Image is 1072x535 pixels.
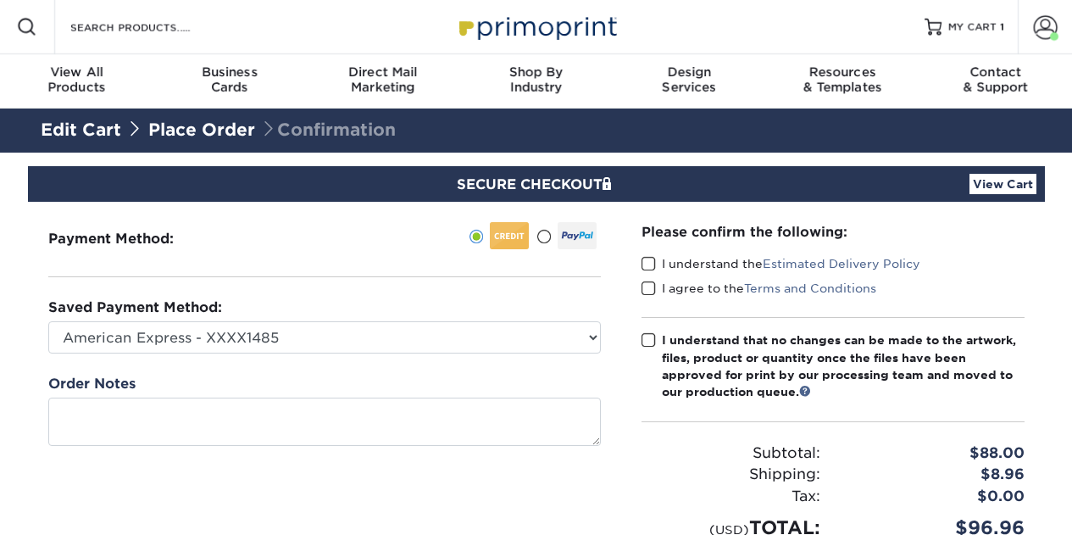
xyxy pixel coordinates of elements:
[457,176,616,192] span: SECURE CHECKOUT
[662,332,1025,401] div: I understand that no changes can be made to the artwork, files, product or quantity once the file...
[613,54,766,109] a: DesignServices
[629,443,833,465] div: Subtotal:
[1000,21,1004,33] span: 1
[642,280,876,297] label: I agree to the
[642,222,1025,242] div: Please confirm the following:
[452,8,621,45] img: Primoprint
[919,64,1072,95] div: & Support
[306,64,459,80] span: Direct Mail
[153,64,307,95] div: Cards
[48,298,222,318] label: Saved Payment Method:
[260,120,396,140] span: Confirmation
[306,54,459,109] a: Direct MailMarketing
[613,64,766,95] div: Services
[69,17,234,37] input: SEARCH PRODUCTS.....
[919,54,1072,109] a: Contact& Support
[148,120,255,140] a: Place Order
[642,255,920,272] label: I understand the
[763,257,920,270] a: Estimated Delivery Policy
[41,120,121,140] a: Edit Cart
[969,174,1036,194] a: View Cart
[833,486,1037,508] div: $0.00
[48,374,136,394] label: Order Notes
[948,20,997,35] span: MY CART
[153,64,307,80] span: Business
[766,64,919,95] div: & Templates
[48,231,215,247] h3: Payment Method:
[629,486,833,508] div: Tax:
[459,64,613,95] div: Industry
[153,54,307,109] a: BusinessCards
[306,64,459,95] div: Marketing
[629,464,833,486] div: Shipping:
[919,64,1072,80] span: Contact
[833,443,1037,465] div: $88.00
[833,464,1037,486] div: $8.96
[744,281,876,295] a: Terms and Conditions
[766,54,919,109] a: Resources& Templates
[766,64,919,80] span: Resources
[459,54,613,109] a: Shop ByIndustry
[613,64,766,80] span: Design
[459,64,613,80] span: Shop By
